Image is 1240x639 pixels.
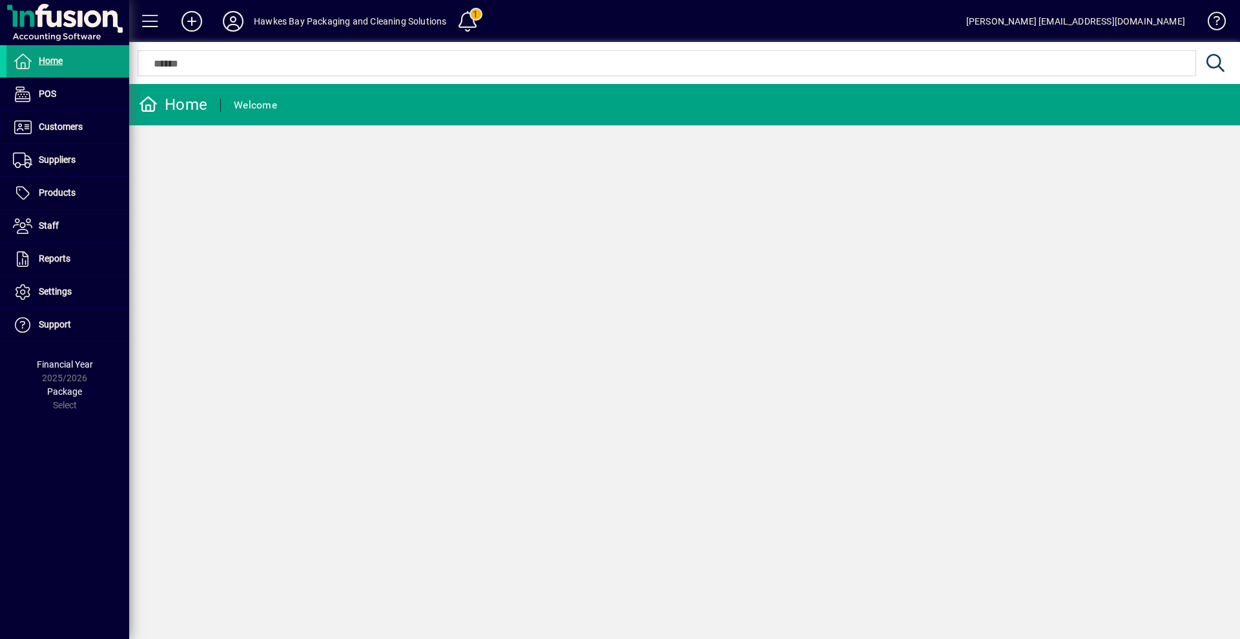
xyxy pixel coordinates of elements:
[39,56,63,66] span: Home
[39,286,72,297] span: Settings
[47,386,82,397] span: Package
[39,154,76,165] span: Suppliers
[6,210,129,242] a: Staff
[139,94,207,115] div: Home
[1198,3,1224,45] a: Knowledge Base
[6,111,129,143] a: Customers
[37,359,93,370] span: Financial Year
[39,89,56,99] span: POS
[6,309,129,341] a: Support
[39,319,71,330] span: Support
[212,10,254,33] button: Profile
[254,11,447,32] div: Hawkes Bay Packaging and Cleaning Solutions
[966,11,1185,32] div: [PERSON_NAME] [EMAIL_ADDRESS][DOMAIN_NAME]
[6,276,129,308] a: Settings
[6,78,129,110] a: POS
[171,10,212,33] button: Add
[39,253,70,264] span: Reports
[6,177,129,209] a: Products
[6,243,129,275] a: Reports
[39,121,83,132] span: Customers
[39,187,76,198] span: Products
[234,95,277,116] div: Welcome
[39,220,59,231] span: Staff
[6,144,129,176] a: Suppliers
